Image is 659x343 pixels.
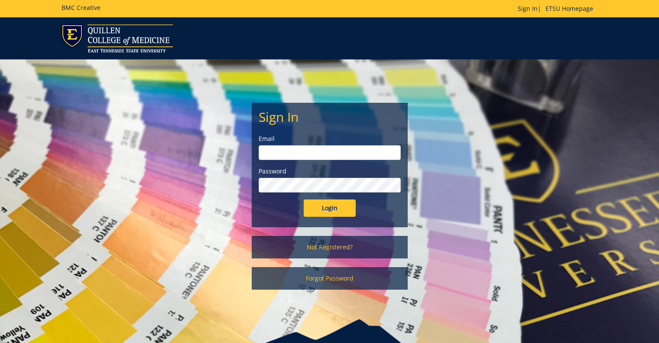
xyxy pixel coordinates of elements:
input: Login [304,199,356,217]
img: ETSU logo [62,24,173,52]
a: Not Registered? [252,236,408,258]
a: Forgot Password [252,267,408,290]
label: Email [259,134,401,143]
h5: BMC Creative [62,4,101,11]
a: ETSU Homepage [541,4,597,13]
p: | [518,4,597,13]
a: Sign In [518,4,538,13]
label: Password [259,167,401,176]
h2: Sign In [259,110,401,124]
